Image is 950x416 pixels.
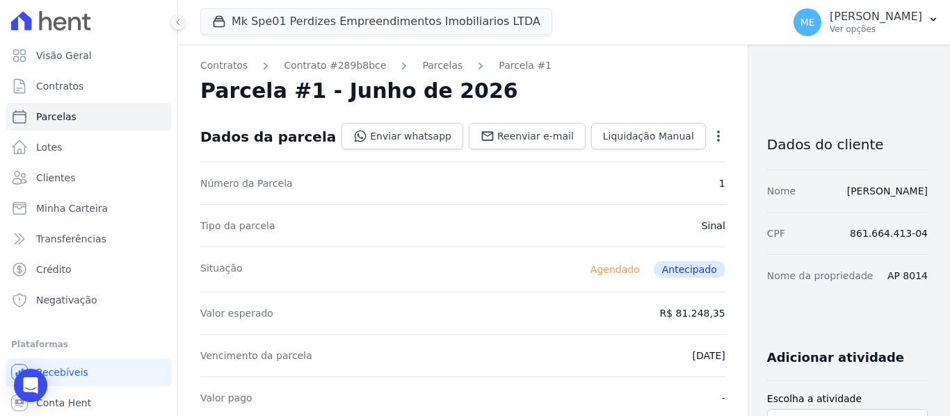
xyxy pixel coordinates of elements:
dt: Vencimento da parcela [200,349,312,363]
span: Crédito [36,263,72,276]
dd: - [722,391,725,405]
p: Ver opções [830,24,922,35]
a: Negativação [6,286,172,314]
dt: Tipo da parcela [200,219,275,233]
dt: Valor esperado [200,306,273,320]
dd: 861.664.413-04 [850,226,928,240]
nav: Breadcrumb [200,58,725,73]
span: Recebíveis [36,365,88,379]
dt: Número da Parcela [200,176,293,190]
span: Liquidação Manual [603,129,694,143]
dd: [DATE] [692,349,725,363]
dd: Sinal [702,219,725,233]
a: Parcelas [422,58,462,73]
a: Contrato #289b8bce [284,58,386,73]
a: Crédito [6,256,172,283]
a: Transferências [6,225,172,253]
dt: Nome da propriedade [767,269,873,283]
a: Contratos [200,58,248,73]
a: Reenviar e-mail [469,123,586,149]
a: Liquidação Manual [591,123,706,149]
span: Parcelas [36,110,77,124]
span: Transferências [36,232,106,246]
a: Recebíveis [6,358,172,386]
label: Escolha a atividade [767,392,928,406]
button: ME [PERSON_NAME] Ver opções [782,3,950,42]
dt: Nome [767,184,796,198]
p: [PERSON_NAME] [830,10,922,24]
span: Conta Hent [36,396,91,410]
dt: Situação [200,261,243,278]
div: Plataformas [11,336,166,353]
a: Enviar whatsapp [341,123,463,149]
dt: Valor pago [200,391,252,405]
span: Reenviar e-mail [497,129,574,143]
a: Lotes [6,133,172,161]
span: Negativação [36,293,97,307]
div: Dados da parcela [200,128,336,145]
dd: R$ 81.248,35 [659,306,725,320]
dt: CPF [767,226,785,240]
a: Minha Carteira [6,194,172,222]
h2: Parcela #1 - Junho de 2026 [200,78,518,103]
a: Parcela #1 [499,58,552,73]
div: Open Intercom Messenger [14,369,47,402]
span: Contratos [36,79,83,93]
a: Visão Geral [6,42,172,69]
a: [PERSON_NAME] [847,185,928,197]
dd: AP 8014 [887,269,928,283]
span: ME [800,17,815,27]
span: Agendado [582,261,648,278]
button: Mk Spe01 Perdizes Empreendimentos Imobiliarios LTDA [200,8,552,35]
span: Antecipado [654,261,725,278]
span: Visão Geral [36,49,92,63]
h3: Adicionar atividade [767,349,904,366]
h3: Dados do cliente [767,136,928,153]
span: Clientes [36,171,75,185]
span: Lotes [36,140,63,154]
a: Contratos [6,72,172,100]
span: Minha Carteira [36,201,108,215]
a: Clientes [6,164,172,192]
a: Parcelas [6,103,172,131]
dd: 1 [719,176,725,190]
